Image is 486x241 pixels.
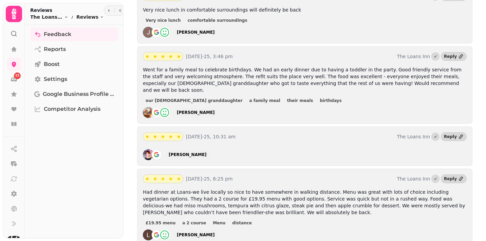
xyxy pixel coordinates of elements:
span: Very nice lunch [146,18,181,22]
span: Settings [44,75,67,83]
span: our [DEMOGRAPHIC_DATA] granddaughter [146,99,243,103]
div: [PERSON_NAME] [177,110,215,115]
img: go-emblem@2x.png [151,229,162,240]
span: distance [232,221,251,225]
button: Marked as done [431,52,440,61]
a: Reply [441,52,467,61]
nav: breadcrumb [30,14,104,20]
img: go-emblem@2x.png [151,149,162,160]
img: ALV-UjV7qp4-2k24fZH84P8dbIe_bE3nXZW713bDf0ziVHh-pRs0WKjU=s128-c0x00000000-cc-rp-mo [143,149,154,160]
img: ACg8ocKIpVPCh4cHx6zmwb9_kxAjGAoxaj9MHN_gZtQQKMzBU27bnA=s128-c0x00000000-cc-rp-mo [143,229,154,240]
button: star [151,175,159,183]
a: [PERSON_NAME] [165,150,211,159]
a: Reply [441,132,467,141]
span: Google Business Profile (Beta) [43,90,114,98]
a: Settings [30,72,118,86]
a: 15 [7,72,21,86]
button: star [175,175,183,183]
button: star [175,133,183,141]
a: [PERSON_NAME] [173,28,219,37]
button: £19.95 menu [143,220,178,226]
span: a 2 course [182,221,206,225]
span: Menu [213,221,225,225]
button: star [151,52,159,61]
span: Boost [44,60,60,68]
span: Went for a family meal to celebrate birthdays. We had an early dinner due to having a toddler in ... [143,67,462,93]
button: star [167,52,175,61]
div: Reply [444,54,457,59]
a: Google Business Profile (Beta) [30,87,118,101]
button: Marked as done [431,175,440,183]
button: star [159,175,167,183]
div: [PERSON_NAME] [177,232,215,238]
img: ACg8ocLJQ88Q9_KYb-ahvR7KZNJWCQ9p3Z5P6cXsMFui7k-Zb8XGJw=s128-c0x00000000-cc-rp-mo [143,27,154,38]
p: The Loans Inn [397,53,430,60]
span: birthdays [320,99,341,103]
p: The Loans Inn [397,133,430,140]
span: Very nice lunch in comfortable surroundings will definitely be back [143,7,301,13]
span: Had dinner at Loans-we live locally so nice to have somewhere in walking distance. Menu was great... [143,189,465,215]
p: [DATE]-25, 10:31 am [186,133,394,140]
a: Competitor Analysis [30,102,118,116]
div: [PERSON_NAME] [177,30,215,35]
button: birthdays [317,97,344,104]
img: ALV-UjW5eD3hwtsMys-lBHny-0dZdlrJfOImbLCKbApYO_3VdNqgAkbJmA=s128-c0x00000000-cc-rp-mo-ba5 [143,107,154,118]
span: their meals [287,99,313,103]
span: Competitor Analysis [44,105,100,113]
button: a 2 course [180,220,209,226]
button: star [159,133,167,141]
button: The Loans Inn [30,14,68,20]
a: [PERSON_NAME] [173,108,219,117]
span: comfortable surroundings [188,18,247,22]
button: a family meal [247,97,283,104]
a: Reply [441,174,467,183]
button: star [143,175,151,183]
button: distance [229,220,254,226]
div: [PERSON_NAME] [169,152,207,157]
p: The Loans Inn [397,175,430,182]
img: go-emblem@2x.png [151,107,162,118]
button: Reviews [76,14,104,20]
nav: Tabs [25,25,124,238]
img: go-emblem@2x.png [151,27,162,38]
button: Very nice lunch [143,17,184,24]
button: our [DEMOGRAPHIC_DATA] granddaughter [143,97,245,104]
button: star [143,133,151,141]
a: [PERSON_NAME] [173,230,219,240]
button: Menu [210,220,228,226]
button: their meals [284,97,316,104]
div: Reply [444,134,457,139]
a: Feedback [30,28,118,41]
span: Reports [44,45,66,53]
a: Reports [30,42,118,56]
span: a family meal [249,99,280,103]
span: The Loans Inn [30,14,63,20]
p: [DATE]-25, 3:46 pm [186,53,394,60]
button: star [143,52,151,61]
span: £19.95 menu [146,221,175,225]
div: Reply [444,176,457,182]
button: Marked as done [431,133,440,141]
h2: Reviews [30,7,104,14]
span: 15 [15,73,20,78]
button: star [167,133,175,141]
button: star [175,52,183,61]
a: Boost [30,57,118,71]
p: [DATE]-25, 8:25 pm [186,175,394,182]
button: star [167,175,175,183]
button: star [159,52,167,61]
button: star [151,133,159,141]
button: comfortable surroundings [185,17,250,24]
span: Feedback [44,30,71,38]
